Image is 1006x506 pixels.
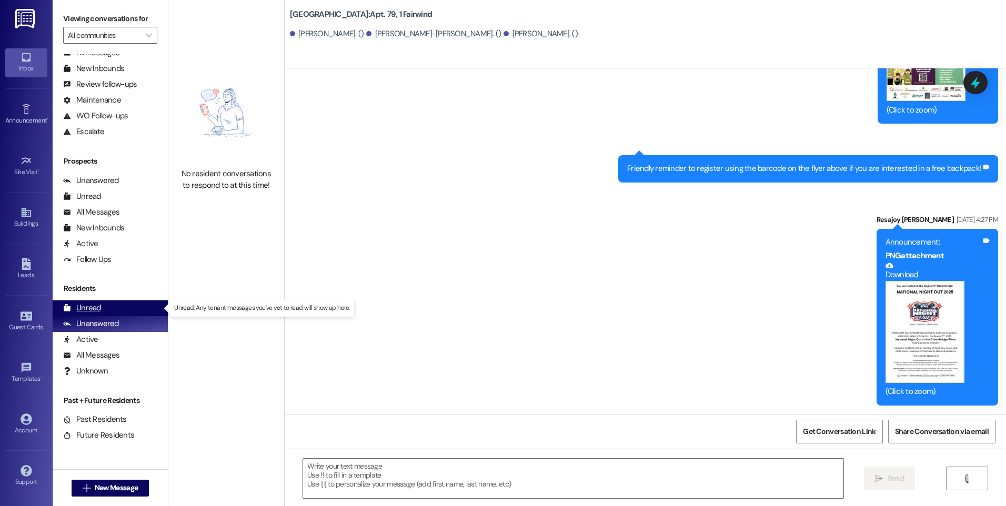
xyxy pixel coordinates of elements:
i:  [963,474,971,483]
div: [PERSON_NAME]. () [290,28,364,39]
div: Unread [63,302,101,313]
div: Follow Ups [63,254,112,265]
div: Unanswered [63,318,119,329]
div: All Messages [63,350,119,361]
div: Past Residents [63,414,127,425]
b: [GEOGRAPHIC_DATA]: Apt. 79, 1 Fairwind [290,9,432,20]
div: Prospects [53,156,168,167]
span: • [47,115,48,123]
div: Active [63,238,98,249]
div: (Click to zoom) [887,105,965,116]
a: Support [5,462,47,490]
button: New Message [72,480,149,497]
button: Get Conversation Link [796,420,882,443]
div: Unread [63,191,101,202]
a: Download [886,261,964,280]
div: Friendly reminder to register using the barcode on the flyer above if you are interested in a fre... [627,163,981,174]
div: [DATE] 4:27 PM [954,214,998,225]
div: Unanswered [63,175,119,186]
div: Past + Future Residents [53,395,168,406]
span: Send [888,473,904,484]
a: Inbox [5,48,47,77]
button: Share Conversation via email [888,420,995,443]
div: Maintenance [63,95,121,106]
img: empty-state [180,62,273,163]
a: Account [5,410,47,439]
div: New Inbounds [63,222,124,234]
button: Send [864,467,915,490]
div: WO Follow-ups [63,110,128,122]
span: Get Conversation Link [803,426,876,437]
i:  [83,484,90,492]
label: Viewing conversations for [63,11,157,27]
div: [PERSON_NAME]-[PERSON_NAME]. () [366,28,501,39]
div: No resident conversations to respond to at this time! [180,168,273,191]
a: Site Visit • [5,152,47,180]
span: • [38,167,39,174]
i:  [146,31,152,39]
input: All communities [68,27,140,44]
div: New Inbounds [63,63,124,74]
a: Leads [5,255,47,284]
div: Residents [53,283,168,294]
div: All Messages [63,207,119,218]
span: New Message [95,482,138,493]
a: Buildings [5,204,47,232]
div: [PERSON_NAME]. () [504,28,578,39]
button: Zoom image [886,281,964,383]
div: Active [63,334,98,345]
div: Announcement: [886,237,964,248]
p: Unread: Any tenant messages you've yet to read will show up here. [174,303,350,312]
div: Unknown [63,366,108,377]
div: (Click to zoom) [886,386,964,397]
div: Review follow-ups [63,79,137,90]
img: ResiDesk Logo [15,9,37,28]
i:  [875,474,883,483]
a: Templates • [5,359,47,387]
span: Share Conversation via email [895,426,989,437]
div: Escalate [63,126,104,137]
span: • [41,373,42,381]
b: PNG attachment [886,250,944,261]
div: Resajoy [PERSON_NAME] [877,214,998,229]
a: Guest Cards [5,307,47,336]
div: Future Residents [63,430,134,441]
